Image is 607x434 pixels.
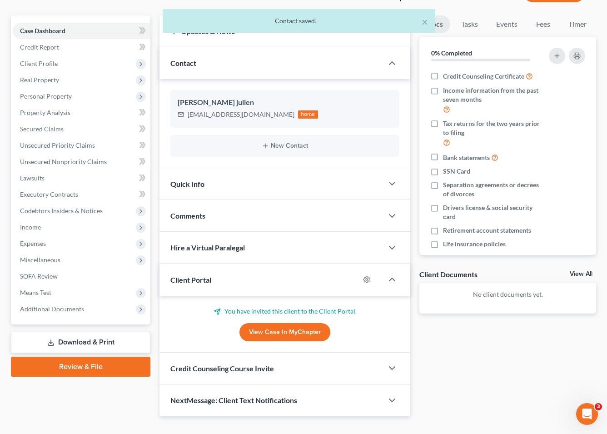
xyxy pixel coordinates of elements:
a: Secured Claims [13,121,150,137]
span: Personal Property [20,92,72,100]
span: Client Profile [20,60,58,67]
a: Unsecured Nonpriority Claims [13,154,150,170]
div: Contact saved! [170,16,428,25]
iframe: Intercom live chat [576,403,598,425]
p: You have invited this client to the Client Portal. [170,307,399,316]
a: View Case in MyChapter [239,323,330,341]
div: Client Documents [419,269,478,279]
span: Expenses [20,239,46,247]
span: Bank statements [443,153,490,162]
div: [EMAIL_ADDRESS][DOMAIN_NAME] [188,110,294,119]
span: NextMessage: Client Text Notifications [170,396,297,404]
span: Comments [170,211,205,220]
span: Retirement account statements [443,226,531,235]
span: Unsecured Priority Claims [20,141,95,149]
strong: 0% Completed [431,49,472,57]
span: Codebtors Insiders & Notices [20,207,103,215]
span: Unsecured Nonpriority Claims [20,158,107,165]
span: Contact [170,59,196,67]
span: Means Test [20,289,51,296]
span: Miscellaneous [20,256,60,264]
span: Property Analysis [20,109,70,116]
button: × [422,16,428,27]
a: Lawsuits [13,170,150,186]
a: Unsecured Priority Claims [13,137,150,154]
span: Tax returns for the two years prior to filing [443,119,544,137]
span: Life insurance policies [443,239,506,249]
span: Hire a Virtual Paralegal [170,243,245,252]
span: Credit Report [20,43,59,51]
span: Income [20,223,41,231]
a: Download & Print [11,332,150,353]
a: SOFA Review [13,268,150,284]
button: New Contact [178,142,392,150]
span: Quick Info [170,180,204,188]
span: 3 [595,403,602,410]
span: Real Property [20,76,59,84]
span: Credit Counseling Course Invite [170,364,274,373]
span: Income information from the past seven months [443,86,544,104]
span: Lawsuits [20,174,45,182]
span: Separation agreements or decrees of divorces [443,180,544,199]
span: Executory Contracts [20,190,78,198]
span: SSN Card [443,167,470,176]
a: Executory Contracts [13,186,150,203]
span: Client Portal [170,275,211,284]
a: Credit Report [13,39,150,55]
a: Property Analysis [13,105,150,121]
a: Review & File [11,357,150,377]
div: [PERSON_NAME] julien [178,97,392,108]
span: Secured Claims [20,125,64,133]
span: SOFA Review [20,272,58,280]
span: Credit Counseling Certificate [443,72,524,81]
a: View All [570,271,592,277]
div: home [298,110,318,119]
p: No client documents yet. [427,290,589,299]
span: Drivers license & social security card [443,203,544,221]
span: Additional Documents [20,305,84,313]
